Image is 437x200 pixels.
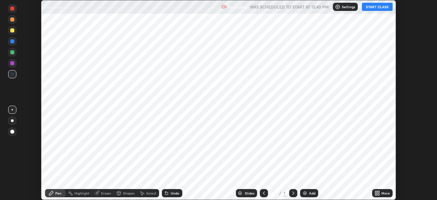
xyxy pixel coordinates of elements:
button: START CLASS [362,3,393,11]
div: 1 [271,191,278,195]
div: Pen [55,191,61,195]
p: Settings [342,5,355,9]
div: / [279,191,281,195]
h5: WAS SCHEDULED TO START AT 12:40 PM [250,4,329,10]
div: Shapes [123,191,135,195]
p: Recording [228,4,247,10]
div: Undo [171,191,179,195]
div: Slides [245,191,254,195]
div: More [381,191,390,195]
div: 1 [282,190,286,196]
div: Highlight [74,191,89,195]
div: Select [146,191,156,195]
div: Add [309,191,315,195]
img: class-settings-icons [335,4,340,10]
div: Eraser [101,191,111,195]
img: add-slide-button [302,190,308,196]
img: recording.375f2c34.svg [221,4,227,10]
p: Parabola_02 [45,4,69,10]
